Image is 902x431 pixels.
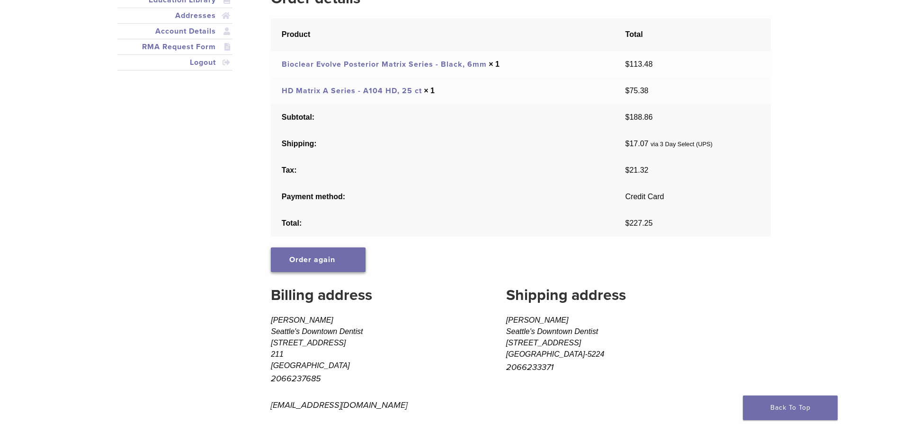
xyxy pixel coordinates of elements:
[271,157,615,184] th: Tax:
[119,41,231,53] a: RMA Request Form
[271,398,477,412] p: [EMAIL_ADDRESS][DOMAIN_NAME]
[625,87,630,95] span: $
[271,104,615,131] th: Subtotal:
[615,18,771,51] th: Total
[282,60,487,69] a: Bioclear Evolve Posterior Matrix Series - Black, 6mm
[271,371,477,386] p: 2066237685
[119,10,231,21] a: Addresses
[615,184,771,210] td: Credit Card
[506,315,771,374] address: [PERSON_NAME] Seattle's Downtown Dentist [STREET_ADDRESS] [GEOGRAPHIC_DATA]-5224
[625,140,630,148] span: $
[625,60,653,68] bdi: 113.48
[625,219,653,227] span: 227.25
[506,360,771,374] p: 2066233371
[625,113,630,121] span: $
[271,18,615,51] th: Product
[506,284,771,307] h2: Shipping address
[625,166,630,174] span: $
[625,166,649,174] span: 21.32
[119,57,231,68] a: Logout
[119,26,231,37] a: Account Details
[625,219,630,227] span: $
[625,113,653,121] span: 188.86
[271,284,477,307] h2: Billing address
[625,140,649,148] span: 17.07
[271,315,477,412] address: [PERSON_NAME] Seattle's Downtown Dentist [STREET_ADDRESS] 211 [GEOGRAPHIC_DATA]
[424,87,435,95] strong: × 1
[271,247,366,272] a: Order again
[625,60,630,68] span: $
[271,131,615,157] th: Shipping:
[743,396,838,420] a: Back To Top
[282,86,422,96] a: HD Matrix A Series - A104 HD, 25 ct
[271,184,615,210] th: Payment method:
[489,60,500,68] strong: × 1
[271,210,615,237] th: Total:
[625,87,649,95] bdi: 75.38
[651,141,713,148] small: via 3 Day Select (UPS)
